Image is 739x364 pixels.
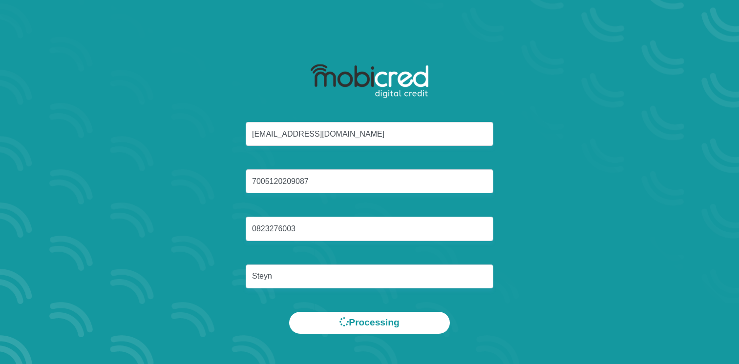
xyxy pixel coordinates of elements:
[289,312,450,334] button: Processing
[311,64,428,99] img: mobicred logo
[246,217,493,241] input: Cellphone Number
[246,122,493,146] input: Email
[246,169,493,193] input: ID Number
[246,264,493,288] input: Surname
